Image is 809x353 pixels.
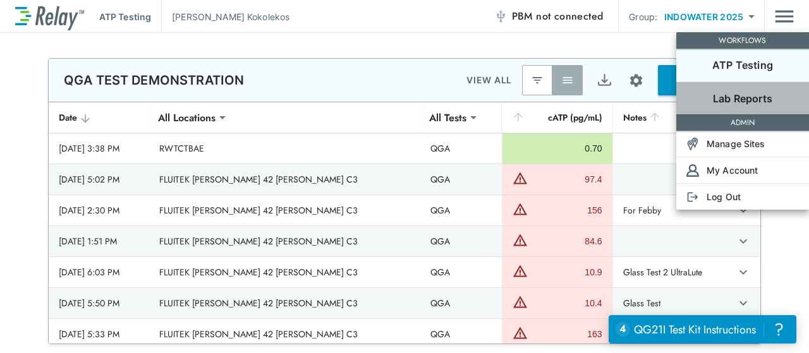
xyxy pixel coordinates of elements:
[707,190,741,203] p: Log Out
[609,315,796,344] iframe: Resource center
[707,137,765,150] p: Manage Sites
[713,91,772,106] p: Lab Reports
[679,117,806,128] p: ADMIN
[686,138,699,150] img: Sites
[686,164,699,177] img: Account
[707,164,758,177] p: My Account
[679,35,806,46] p: WORKFLOWS
[712,57,773,73] p: ATP Testing
[686,191,699,203] img: Log Out Icon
